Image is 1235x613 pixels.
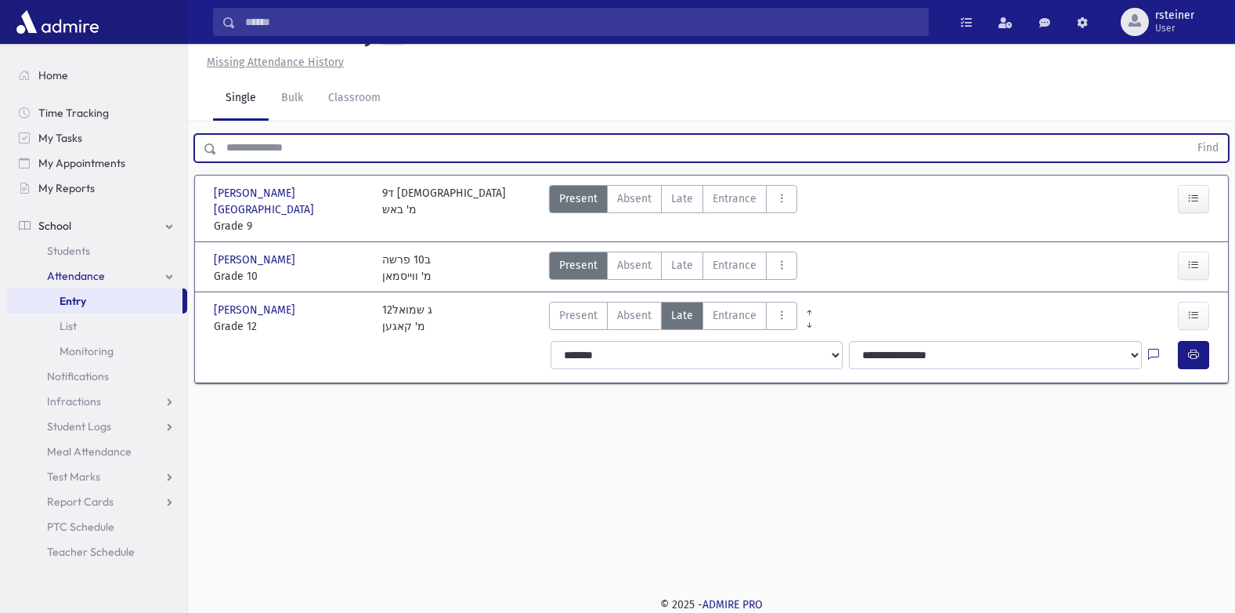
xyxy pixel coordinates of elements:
[38,106,109,120] span: Time Tracking
[6,100,187,125] a: Time Tracking
[713,190,757,207] span: Entrance
[6,339,187,364] a: Monitoring
[6,238,187,263] a: Students
[6,364,187,389] a: Notifications
[6,63,187,88] a: Home
[60,319,77,333] span: List
[1155,9,1194,22] span: rsteiner
[617,257,652,274] span: Absent
[47,369,109,383] span: Notifications
[713,307,757,324] span: Entrance
[671,190,693,207] span: Late
[6,125,187,151] a: My Tasks
[236,8,928,36] input: Search
[549,302,797,335] div: AttTypes
[549,252,797,285] div: AttTypes
[47,470,100,484] span: Test Marks
[13,6,103,38] img: AdmirePro
[559,257,598,274] span: Present
[382,302,432,335] div: 12ג שמואל מ' קאגען
[38,68,68,82] span: Home
[713,257,757,274] span: Entrance
[214,268,367,285] span: Grade 10
[6,263,187,288] a: Attendance
[6,213,187,238] a: School
[559,307,598,324] span: Present
[6,414,187,439] a: Student Logs
[47,545,135,559] span: Teacher Schedule
[6,389,187,414] a: Infractions
[6,514,187,539] a: PTC Schedule
[47,520,114,534] span: PTC Schedule
[214,252,298,268] span: [PERSON_NAME]
[214,218,367,234] span: Grade 9
[60,344,114,358] span: Monitoring
[214,185,367,218] span: [PERSON_NAME][GEOGRAPHIC_DATA]
[47,269,105,283] span: Attendance
[38,181,95,195] span: My Reports
[6,539,187,564] a: Teacher Schedule
[6,288,182,314] a: Entry
[671,257,693,274] span: Late
[316,77,393,121] a: Classroom
[47,495,114,509] span: Report Cards
[47,244,90,258] span: Students
[213,597,1210,613] div: © 2025 -
[382,185,506,234] div: 9ד [DEMOGRAPHIC_DATA] מ' באש
[6,314,187,339] a: List
[1155,22,1194,34] span: User
[559,190,598,207] span: Present
[6,489,187,514] a: Report Cards
[47,394,101,408] span: Infractions
[38,219,71,233] span: School
[6,176,187,201] a: My Reports
[6,151,187,176] a: My Appointments
[382,252,432,285] div: ב10 פרשה מ' ווייסמאן
[38,131,82,145] span: My Tasks
[617,307,652,324] span: Absent
[214,302,298,318] span: [PERSON_NAME]
[207,56,344,69] u: Missing Attendance History
[47,419,111,433] span: Student Logs
[47,444,132,459] span: Meal Attendance
[6,439,187,464] a: Meal Attendance
[549,185,797,234] div: AttTypes
[617,190,652,207] span: Absent
[214,318,367,335] span: Grade 12
[200,56,344,69] a: Missing Attendance History
[671,307,693,324] span: Late
[1188,135,1228,161] button: Find
[6,464,187,489] a: Test Marks
[269,77,316,121] a: Bulk
[38,156,125,170] span: My Appointments
[60,294,86,308] span: Entry
[213,77,269,121] a: Single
